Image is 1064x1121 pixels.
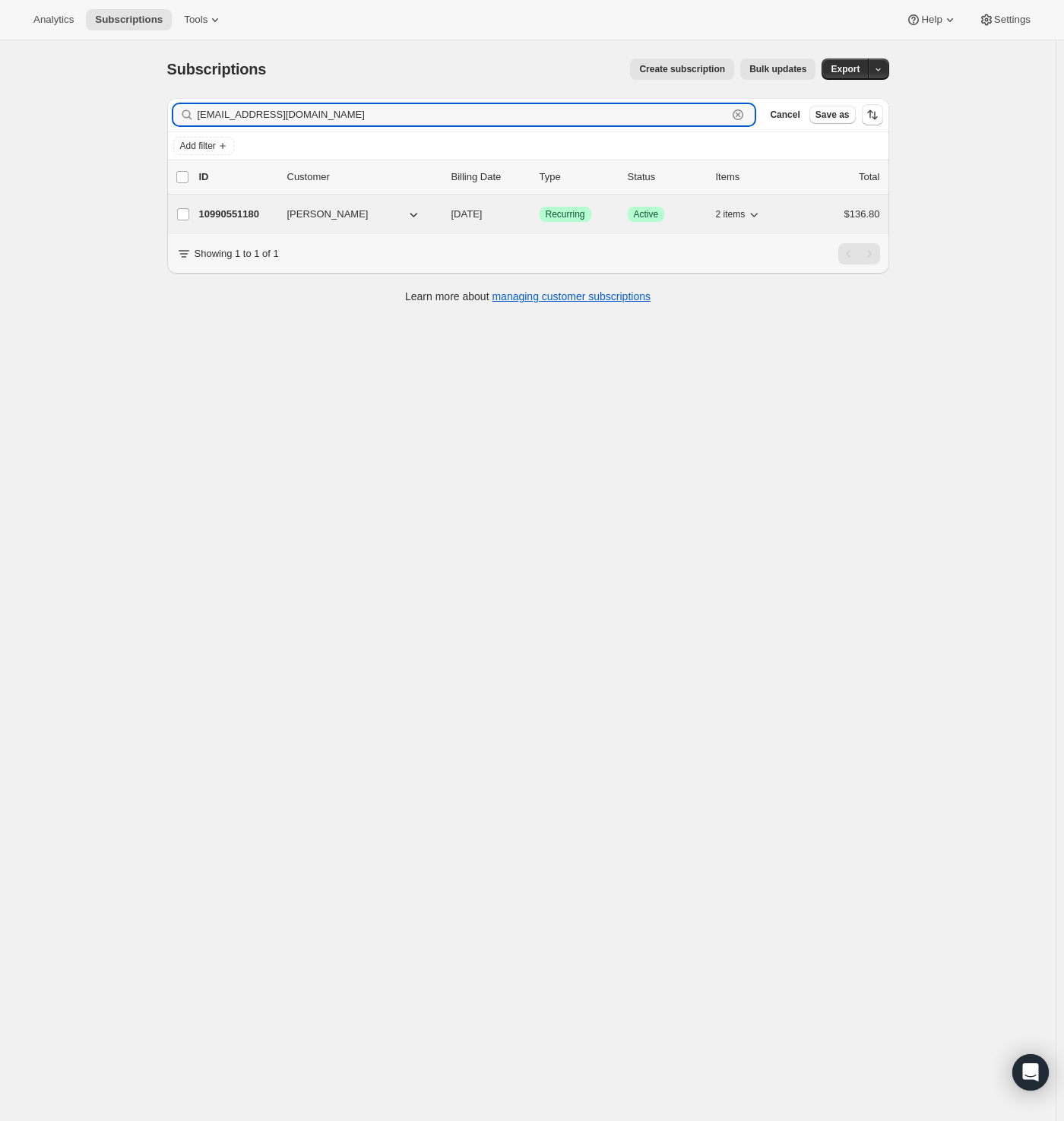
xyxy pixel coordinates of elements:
[716,208,746,220] span: 2 items
[730,107,746,122] button: Clear
[994,14,1031,26] span: Settings
[33,14,74,26] span: Analytics
[716,204,762,225] button: 2 items
[1012,1054,1049,1091] div: Open Intercom Messenger
[831,63,860,75] span: Export
[897,9,966,30] button: Help
[630,59,734,80] button: Create subscription
[546,208,585,220] span: Recurring
[199,169,880,185] div: IDCustomerBilling DateTypeStatusItemsTotal
[764,106,806,124] button: Cancel
[405,289,651,304] p: Learn more about
[199,204,880,225] div: 10990551180[PERSON_NAME][DATE]SuccessRecurringSuccessActive2 items$136.80
[167,61,267,78] span: Subscriptions
[639,63,725,75] span: Create subscription
[195,246,279,261] p: Showing 1 to 1 of 1
[970,9,1040,30] button: Settings
[634,208,659,220] span: Active
[175,9,232,30] button: Tools
[921,14,942,26] span: Help
[199,169,275,185] p: ID
[859,169,879,185] p: Total
[492,290,651,302] a: managing customer subscriptions
[749,63,806,75] span: Bulk updates
[451,208,483,220] span: [DATE]
[287,169,439,185] p: Customer
[838,243,880,264] nav: Pagination
[173,137,234,155] button: Add filter
[822,59,869,80] button: Export
[95,14,163,26] span: Subscriptions
[198,104,728,125] input: Filter subscribers
[740,59,815,80] button: Bulk updates
[180,140,216,152] span: Add filter
[86,9,172,30] button: Subscriptions
[628,169,704,185] p: Status
[844,208,880,220] span: $136.80
[809,106,856,124] button: Save as
[815,109,850,121] span: Save as
[862,104,883,125] button: Sort the results
[540,169,616,185] div: Type
[287,207,369,222] span: [PERSON_NAME]
[24,9,83,30] button: Analytics
[716,169,792,185] div: Items
[451,169,527,185] p: Billing Date
[199,207,275,222] p: 10990551180
[278,202,430,226] button: [PERSON_NAME]
[184,14,207,26] span: Tools
[770,109,800,121] span: Cancel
